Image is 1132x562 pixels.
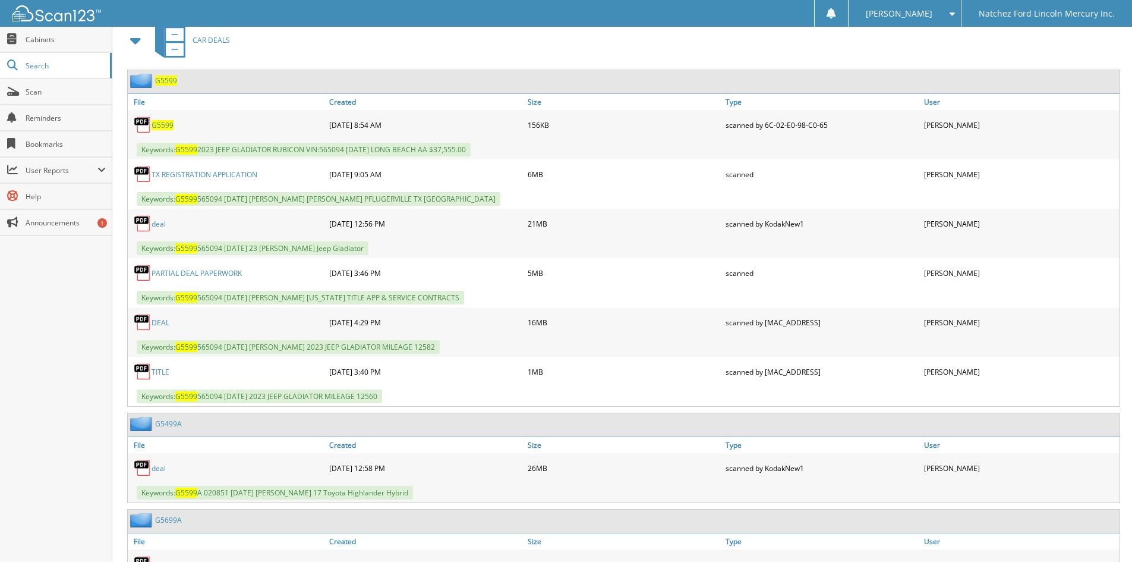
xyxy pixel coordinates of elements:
span: G5599 [175,194,197,204]
div: [DATE] 3:46 PM [326,261,525,285]
a: File [128,94,326,110]
span: Keywords: 565094 [DATE] [PERSON_NAME] 2023 JEEP GLADIATOR MILEAGE 12582 [137,340,440,354]
div: 21MB [525,212,723,236]
div: 5MB [525,261,723,285]
a: Size [525,94,723,110]
img: PDF.png [134,215,152,233]
div: 26MB [525,456,723,480]
span: Bookmarks [26,139,106,149]
span: Scan [26,87,106,97]
span: Announcements [26,218,106,228]
span: Keywords: 565094 [DATE] 23 [PERSON_NAME] Jeep Gladiator [137,241,368,255]
a: DEAL [152,318,169,328]
span: G5599 [175,342,197,352]
div: [PERSON_NAME] [921,212,1120,236]
a: User [921,94,1120,110]
a: File [128,437,326,453]
a: TITLE [152,367,169,377]
a: G5499A [155,419,182,429]
div: 156KB [525,113,723,137]
div: 1MB [525,360,723,384]
a: G5699A [155,515,182,525]
a: Size [525,437,723,453]
span: Help [26,191,106,202]
div: [DATE] 3:40 PM [326,360,525,384]
div: scanned by KodakNew1 [723,212,921,236]
span: Search [26,61,104,71]
img: scan123-logo-white.svg [12,5,101,21]
a: deal [152,219,166,229]
span: Keywords: 565094 [DATE] 2023 JEEP GLADIATOR MILEAGE 12560 [137,390,382,403]
a: CAR DEALS [148,17,230,64]
a: Created [326,94,525,110]
span: User Reports [26,165,97,175]
div: 1 [97,218,107,228]
div: [PERSON_NAME] [921,113,1120,137]
img: PDF.png [134,313,152,331]
span: G5599 [175,391,197,401]
img: PDF.png [134,165,152,183]
a: Created [326,533,525,550]
span: G5599 [175,243,197,253]
span: G5599 [175,293,197,303]
a: Size [525,533,723,550]
div: scanned [723,261,921,285]
img: folder2.png [130,513,155,528]
div: scanned by [MAC_ADDRESS] [723,310,921,334]
div: 16MB [525,310,723,334]
div: scanned [723,162,921,186]
div: 6MB [525,162,723,186]
span: [PERSON_NAME] [866,10,932,17]
span: Keywords: A 020851 [DATE] [PERSON_NAME] 17 Toyota Highlander Hybrid [137,486,413,500]
a: User [921,533,1120,550]
a: Created [326,437,525,453]
div: [PERSON_NAME] [921,360,1120,384]
a: TX REGISTRATION APPLICATION [152,169,257,180]
div: scanned by KodakNew1 [723,456,921,480]
a: PARTIAL DEAL PAPERWORK [152,268,242,278]
a: File [128,533,326,550]
div: [DATE] 12:56 PM [326,212,525,236]
a: Type [723,533,921,550]
span: Keywords: 565094 [DATE] [PERSON_NAME] [US_STATE] TITLE APP & SERVICE CONTRACTS [137,291,464,304]
div: [PERSON_NAME] [921,162,1120,186]
div: [PERSON_NAME] [921,310,1120,334]
span: Cabinets [26,34,106,45]
span: CAR DEALS [193,35,230,45]
a: Type [723,437,921,453]
a: deal [152,463,166,473]
div: [PERSON_NAME] [921,261,1120,285]
img: PDF.png [134,459,152,477]
span: Keywords: 565094 [DATE] [PERSON_NAME] [PERSON_NAME] PFLUGERVILLE TX [GEOGRAPHIC_DATA] [137,192,500,206]
img: PDF.png [134,264,152,282]
img: PDF.png [134,116,152,134]
div: scanned by 6C-02-E0-98-C0-65 [723,113,921,137]
div: [DATE] 4:29 PM [326,310,525,334]
span: Natchez Ford Lincoln Mercury Inc. [979,10,1115,17]
img: folder2.png [130,73,155,88]
span: G5599 [175,488,197,498]
span: Reminders [26,113,106,123]
img: folder2.png [130,416,155,431]
div: [DATE] 8:54 AM [326,113,525,137]
div: [DATE] 9:05 AM [326,162,525,186]
span: G5599 [175,145,197,155]
a: G5599 [152,120,174,130]
div: scanned by [MAC_ADDRESS] [723,360,921,384]
div: [PERSON_NAME] [921,456,1120,480]
span: Keywords: 2023 JEEP GLADIATOR RUBICON VIN:565094 [DATE] LONG BEACH AA $37,555.00 [137,143,471,156]
a: User [921,437,1120,453]
a: Type [723,94,921,110]
div: [DATE] 12:58 PM [326,456,525,480]
a: G5599 [155,76,177,86]
img: PDF.png [134,363,152,381]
